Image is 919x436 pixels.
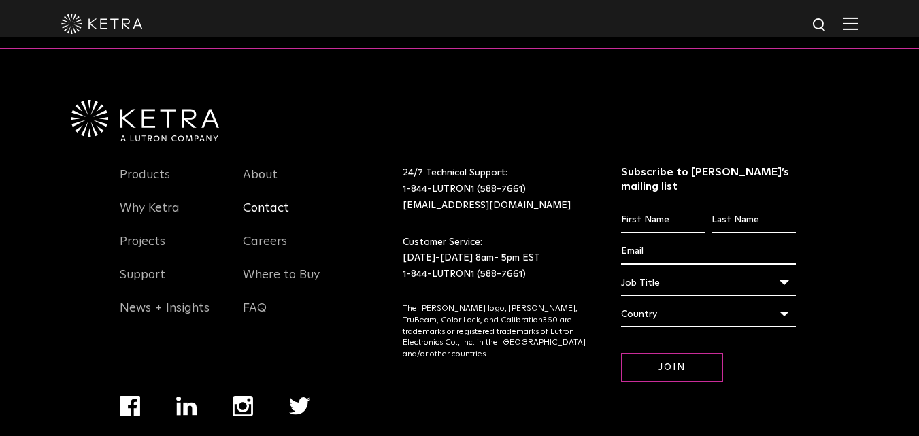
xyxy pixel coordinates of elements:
[120,301,210,332] a: News + Insights
[621,239,796,265] input: Email
[621,270,796,296] div: Job Title
[243,301,267,332] a: FAQ
[120,167,170,199] a: Products
[621,353,723,382] input: Join
[243,267,320,299] a: Where to Buy
[403,303,587,360] p: The [PERSON_NAME] logo, [PERSON_NAME], TruBeam, Color Lock, and Calibration360 are trademarks or ...
[243,201,289,232] a: Contact
[120,165,223,332] div: Navigation Menu
[176,397,197,416] img: linkedin
[843,17,858,30] img: Hamburger%20Nav.svg
[712,207,795,233] input: Last Name
[403,269,526,279] a: 1-844-LUTRON1 (588-7661)
[120,201,180,232] a: Why Ketra
[621,301,796,327] div: Country
[403,235,587,283] p: Customer Service: [DATE]-[DATE] 8am- 5pm EST
[71,100,219,142] img: Ketra-aLutronCo_White_RGB
[120,234,165,265] a: Projects
[61,14,143,34] img: ketra-logo-2019-white
[621,207,705,233] input: First Name
[289,397,310,415] img: twitter
[403,184,526,194] a: 1-844-LUTRON1 (588-7661)
[243,234,287,265] a: Careers
[621,165,796,194] h3: Subscribe to [PERSON_NAME]’s mailing list
[120,396,140,416] img: facebook
[120,267,165,299] a: Support
[403,201,571,210] a: [EMAIL_ADDRESS][DOMAIN_NAME]
[243,167,278,199] a: About
[243,165,346,332] div: Navigation Menu
[812,17,829,34] img: search icon
[233,396,253,416] img: instagram
[403,165,587,214] p: 24/7 Technical Support:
